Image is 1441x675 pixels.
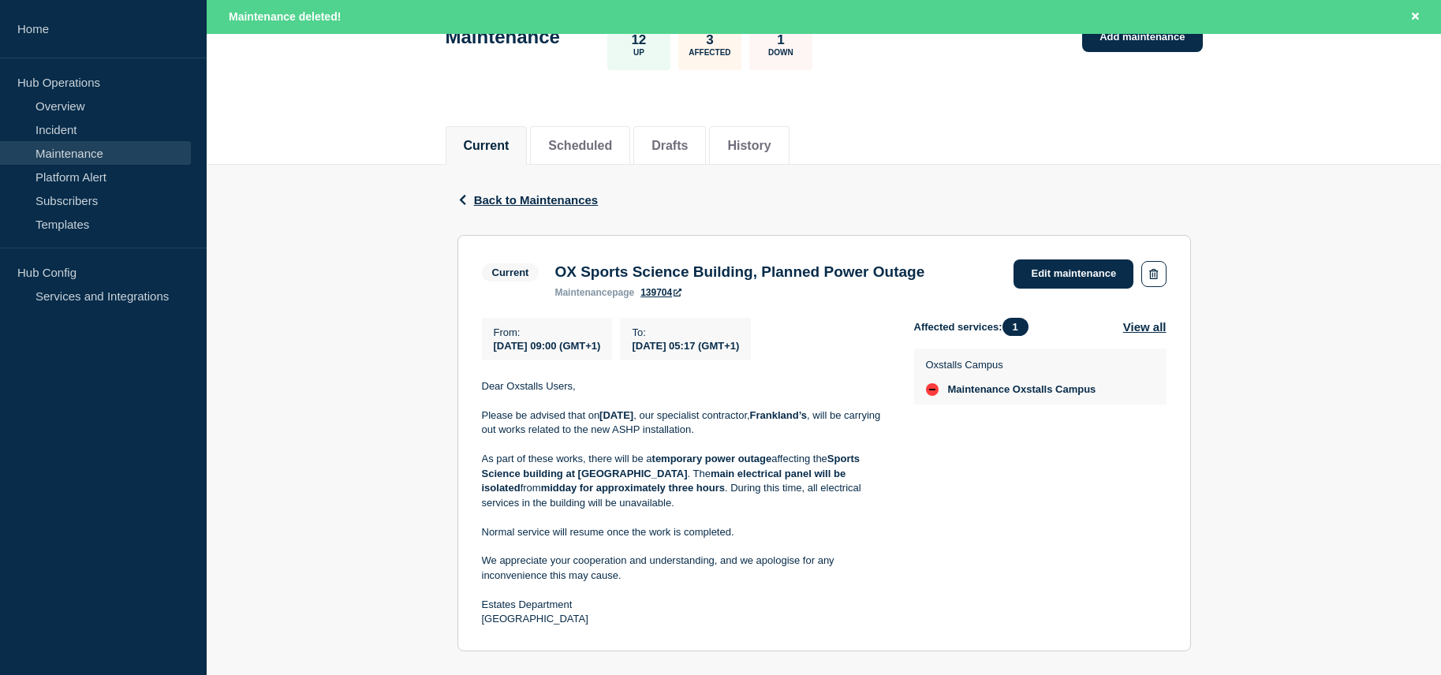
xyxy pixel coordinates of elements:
[632,340,739,352] span: [DATE] 05:17 (GMT+1)
[482,263,539,282] span: Current
[1123,318,1167,336] button: View all
[777,32,784,48] p: 1
[494,340,601,352] span: [DATE] 09:00 (GMT+1)
[482,554,889,583] p: We appreciate your cooperation and understanding, and we apologise for any inconvenience this may...
[926,359,1096,371] p: Oxstalls Campus
[651,139,688,153] button: Drafts
[464,139,510,153] button: Current
[554,287,612,298] span: maintenance
[474,193,599,207] span: Back to Maintenances
[482,598,889,612] p: Estates Department
[446,26,560,48] h1: Maintenance
[706,32,713,48] p: 3
[689,48,730,57] p: Affected
[482,452,889,510] p: As part of these works, there will be a affecting the . The from . During this time, all electric...
[229,10,341,23] span: Maintenance deleted!
[633,48,644,57] p: Up
[1082,23,1202,52] a: Add maintenance
[554,287,634,298] p: page
[640,287,681,298] a: 139704
[482,379,889,393] p: Dear Oxstalls Users,
[1014,259,1133,289] a: Edit maintenance
[1002,318,1028,336] span: 1
[1406,8,1425,26] button: Close banner
[548,139,612,153] button: Scheduled
[482,453,863,479] strong: Sports Science building at [GEOGRAPHIC_DATA]
[482,525,889,539] p: Normal service will resume once the work is completed.
[599,409,633,421] strong: [DATE]
[494,326,601,338] p: From :
[541,482,725,494] strong: midday for approximately three hours
[727,139,771,153] button: History
[768,48,793,57] p: Down
[948,383,1096,396] span: Maintenance Oxstalls Campus
[914,318,1036,336] span: Affected services:
[926,383,939,396] div: down
[457,193,599,207] button: Back to Maintenances
[750,409,807,421] strong: Frankland’s
[632,326,739,338] p: To :
[482,408,889,438] p: Please be advised that on , our specialist contractor, , will be carrying out works related to th...
[482,612,889,626] p: [GEOGRAPHIC_DATA]
[631,32,646,48] p: 12
[554,263,924,281] h3: OX Sports Science Building, Planned Power Outage
[652,453,772,464] strong: temporary power outage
